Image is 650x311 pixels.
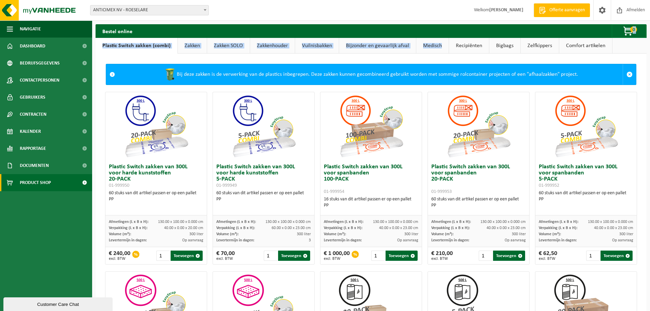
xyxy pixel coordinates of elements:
[431,196,526,209] div: 60 stuks van dit artikel passen er op een pallet
[20,20,41,38] span: Navigatie
[20,89,45,106] span: Gebruikers
[250,38,295,54] a: Zakkenhouder
[3,296,114,311] iframe: chat widget
[297,232,311,236] span: 300 liter
[339,38,416,54] a: Bijzonder en gevaarlijk afval
[216,220,256,224] span: Afmetingen (L x B x H):
[163,68,177,81] img: WB-0240-HPE-GN-50.png
[539,238,577,242] span: Levertermijn in dagen:
[489,38,520,54] a: Bigbags
[431,232,453,236] span: Volume (m³):
[373,220,418,224] span: 130.00 x 100.00 x 0.000 cm
[431,202,526,209] div: PP
[216,232,239,236] span: Volume (m³):
[164,226,203,230] span: 40.00 x 0.00 x 20.00 cm
[216,251,235,261] div: € 70,00
[122,92,190,160] img: 01-999950
[588,220,633,224] span: 130.00 x 100.00 x 0.000 cm
[324,164,418,195] h3: Plastic Switch zakken van 300L voor spanbanden 100-PACK
[278,251,310,261] button: Toevoegen
[216,238,254,242] span: Levertermijn in dagen:
[182,238,203,242] span: Op aanvraag
[619,232,633,236] span: 300 liter
[20,140,46,157] span: Rapportage
[96,38,177,54] a: Plastic Switch zakken (combi)
[156,251,170,261] input: 1
[539,232,561,236] span: Volume (m³):
[379,226,418,230] span: 40.00 x 0.00 x 23.00 cm
[431,164,526,195] h3: Plastic Switch zakken van 300L voor spanbanden 20-PACK
[207,38,250,54] a: Zakken SOLO
[548,7,587,14] span: Offerte aanvragen
[158,220,203,224] span: 130.00 x 100.00 x 0.000 cm
[109,251,130,261] div: € 240,00
[324,251,350,261] div: € 1 000,00
[539,226,577,230] span: Verpakking (L x B x H):
[265,220,311,224] span: 130.00 x 100.00 x 0.000 cm
[324,189,344,194] span: 01-999954
[109,257,130,261] span: excl. BTW
[264,251,278,261] input: 1
[397,238,418,242] span: Op aanvraag
[20,123,41,140] span: Kalender
[189,232,203,236] span: 300 liter
[386,251,418,261] button: Toevoegen
[178,38,207,54] a: Zakken
[216,183,237,188] span: 01-999949
[539,164,633,188] h3: Plastic Switch zakken van 300L voor spanbanden 5-PACK
[216,226,255,230] span: Verpakking (L x B x H):
[431,257,453,261] span: excl. BTW
[20,106,46,123] span: Contracten
[539,220,578,224] span: Afmetingen (L x B x H):
[324,257,350,261] span: excl. BTW
[324,232,346,236] span: Volume (m³):
[324,202,418,209] div: PP
[109,196,203,202] div: PP
[20,157,49,174] span: Documenten
[404,232,418,236] span: 300 liter
[272,226,311,230] span: 60.00 x 0.00 x 23.00 cm
[559,38,612,54] a: Comfort artikelen
[118,64,623,85] div: Bij deze zakken is de verwerking van de plastics inbegrepen. Deze zakken kunnen gecombineerd gebr...
[109,190,203,202] div: 60 stuks van dit artikel passen er op een pallet
[431,220,471,224] span: Afmetingen (L x B x H):
[216,257,235,261] span: excl. BTW
[324,238,362,242] span: Levertermijn in dagen:
[487,226,526,230] span: 40.00 x 0.00 x 23.00 cm
[295,38,339,54] a: Vuilnisbakken
[109,220,148,224] span: Afmetingen (L x B x H):
[539,251,557,261] div: € 62,50
[431,251,453,261] div: € 210,00
[521,38,559,54] a: Zelfkippers
[20,174,51,191] span: Product Shop
[96,24,139,38] h2: Bestel online
[493,251,525,261] button: Toevoegen
[20,55,60,72] span: Bedrijfsgegevens
[552,92,620,160] img: 01-999952
[109,226,147,230] span: Verpakking (L x B x H):
[324,226,362,230] span: Verpakking (L x B x H):
[20,72,59,89] span: Contactpersonen
[601,251,633,261] button: Toevoegen
[230,92,298,160] img: 01-999949
[594,226,633,230] span: 40.00 x 0.00 x 23.00 cm
[416,38,449,54] a: Medisch
[171,251,203,261] button: Toevoegen
[539,190,633,202] div: 60 stuks van dit artikel passen er op een pallet
[539,196,633,202] div: PP
[539,183,559,188] span: 01-999952
[505,238,526,242] span: Op aanvraag
[630,26,637,33] span: 0
[431,189,452,194] span: 01-999953
[612,238,633,242] span: Op aanvraag
[324,196,418,209] div: 16 stuks van dit artikel passen er op een pallet
[539,257,557,261] span: excl. BTW
[479,251,493,261] input: 1
[20,38,45,55] span: Dashboard
[337,92,405,160] img: 01-999954
[512,232,526,236] span: 300 liter
[109,238,147,242] span: Levertermijn in dagen:
[586,251,600,261] input: 1
[109,232,131,236] span: Volume (m³):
